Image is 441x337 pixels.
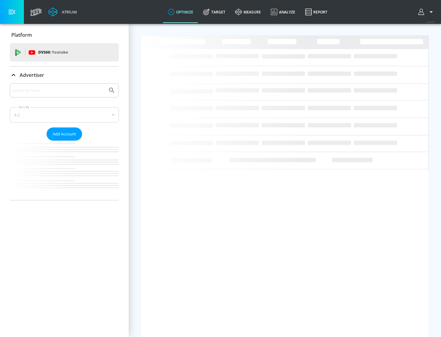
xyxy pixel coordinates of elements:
[266,1,300,23] a: Analyze
[10,26,119,44] div: Platform
[10,83,119,200] div: Advertiser
[11,32,32,38] p: Platform
[10,107,119,123] div: A-Z
[52,49,68,55] p: Youtube
[10,43,119,62] div: DV360: Youtube
[10,66,119,84] div: Advertiser
[300,1,332,23] a: Report
[53,131,76,138] span: Add Account
[163,1,198,23] a: optimize
[59,9,77,15] div: Atrium
[20,72,44,78] p: Advertiser
[17,105,31,109] label: Sort By
[48,7,77,17] a: Atrium
[198,1,230,23] a: Target
[426,20,435,24] span: v 4.33.5
[230,1,266,23] a: measure
[10,141,119,200] nav: list of Advertiser
[47,127,82,141] button: Add Account
[12,86,105,94] input: Search by name
[38,49,68,56] p: DV360:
